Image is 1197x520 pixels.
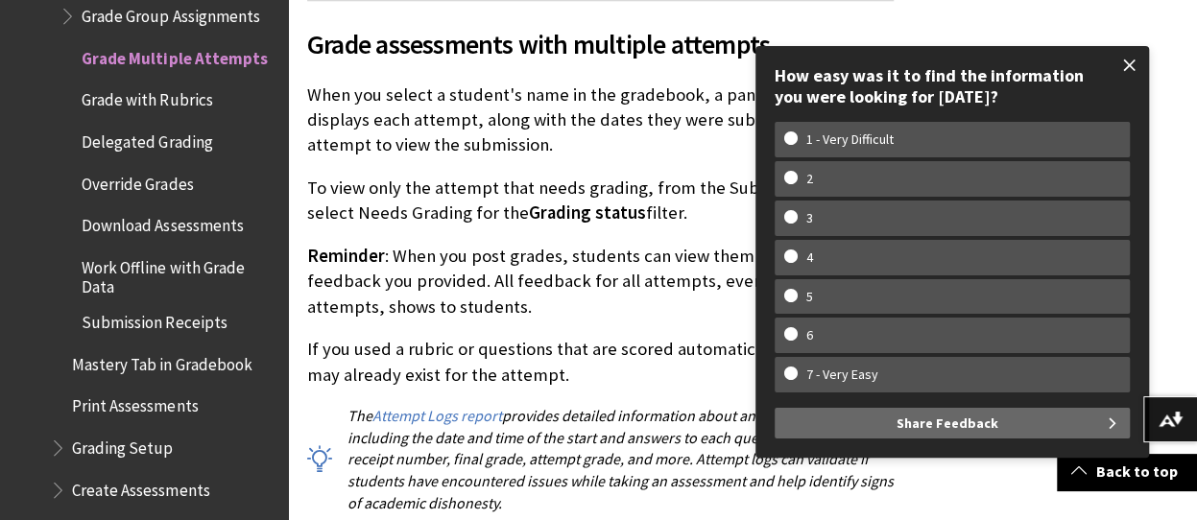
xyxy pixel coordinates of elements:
[775,408,1130,438] button: Share Feedback
[784,327,835,343] w-span: 6
[82,126,212,152] span: Delegated Grading
[784,366,900,383] w-span: 7 - Very Easy
[372,406,502,426] a: Attempt Logs report
[82,168,193,194] span: Override Grades
[775,65,1130,106] div: How easy was it to find the information you were looking for [DATE]?
[784,131,916,148] w-span: 1 - Very Difficult
[82,306,227,332] span: Submission Receipts
[82,210,243,236] span: Download Assessments
[529,201,646,224] span: Grading status
[784,249,835,266] w-span: 4
[307,405,894,512] p: The provides detailed information about an assessment including the date and time of the start an...
[784,289,835,305] w-span: 5
[307,83,894,158] p: When you select a student's name in the gradebook, a panel appears that displays each attempt, al...
[1057,454,1197,489] a: Back to top
[307,24,894,64] span: Grade assessments with multiple attempts
[82,84,212,110] span: Grade with Rubrics
[82,42,267,68] span: Grade Multiple Attempts
[72,390,198,416] span: Print Assessments
[897,408,998,438] span: Share Feedback
[82,251,275,296] span: Work Offline with Grade Data
[307,244,894,319] p: : When you post grades, students can view them and any feedback you provided. All feedback for al...
[784,210,835,226] w-span: 3
[72,348,251,374] span: Mastery Tab in Gradebook
[307,337,894,387] p: If you used a rubric or questions that are scored automatically, the grade may already exist for ...
[307,176,894,225] p: To view only the attempt that needs grading, from the Submissions page, select Needs Grading for ...
[307,245,385,267] span: Reminder
[72,474,209,500] span: Create Assessments
[72,432,173,458] span: Grading Setup
[784,171,835,187] w-span: 2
